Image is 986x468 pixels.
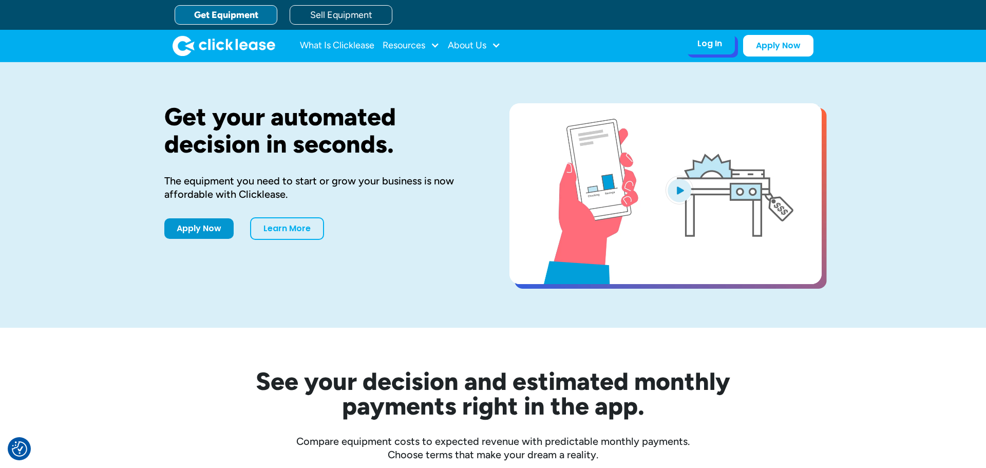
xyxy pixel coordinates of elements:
div: The equipment you need to start or grow your business is now affordable with Clicklease. [164,174,477,201]
a: home [173,35,275,56]
button: Consent Preferences [12,441,27,457]
div: Log In [697,39,722,49]
h1: Get your automated decision in seconds. [164,103,477,158]
img: Blue play button logo on a light blue circular background [666,176,693,204]
h2: See your decision and estimated monthly payments right in the app. [205,369,781,418]
a: Apply Now [164,218,234,239]
a: Apply Now [743,35,813,57]
div: Resources [383,35,440,56]
img: Clicklease logo [173,35,275,56]
a: Learn More [250,217,324,240]
div: About Us [448,35,501,56]
img: Revisit consent button [12,441,27,457]
a: Sell Equipment [290,5,392,25]
a: What Is Clicklease [300,35,374,56]
div: Compare equipment costs to expected revenue with predictable monthly payments. Choose terms that ... [164,435,822,461]
a: Get Equipment [175,5,277,25]
a: open lightbox [509,103,822,284]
